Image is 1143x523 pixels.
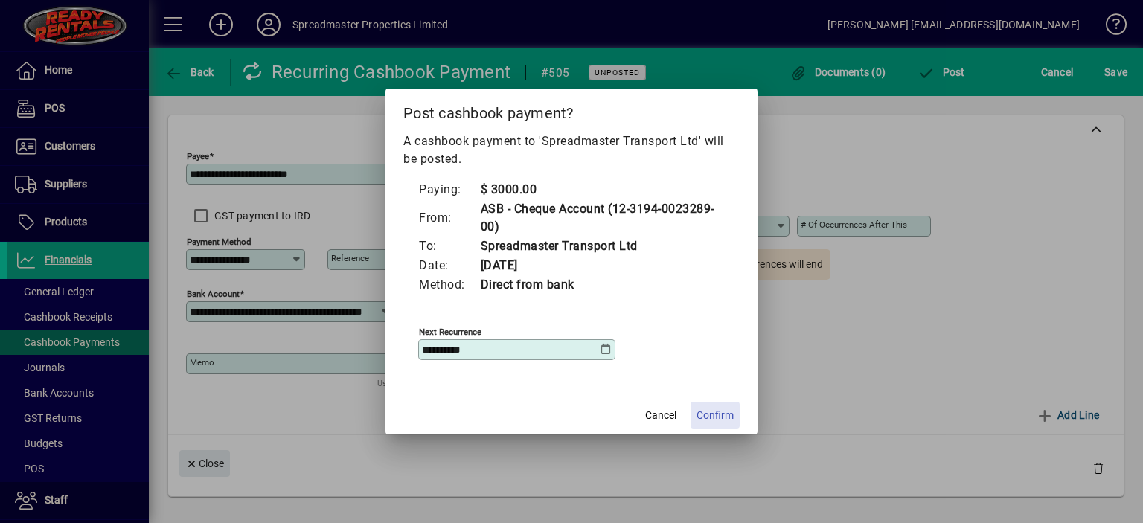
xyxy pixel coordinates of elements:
[385,89,758,132] h2: Post cashbook payment?
[697,408,734,423] span: Confirm
[418,237,480,256] td: To:
[480,275,726,295] td: Direct from bank
[418,199,480,237] td: From:
[637,402,685,429] button: Cancel
[403,132,740,168] p: A cashbook payment to 'Spreadmaster Transport Ltd' will be posted.
[691,402,740,429] button: Confirm
[418,180,480,199] td: Paying:
[480,180,726,199] td: $ 3000.00
[480,237,726,256] td: Spreadmaster Transport Ltd
[480,199,726,237] td: ASB - Cheque Account (12-3194-0023289-00)
[419,327,481,337] mat-label: Next recurrence
[418,275,480,295] td: Method:
[418,256,480,275] td: Date:
[645,408,676,423] span: Cancel
[480,256,726,275] td: [DATE]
